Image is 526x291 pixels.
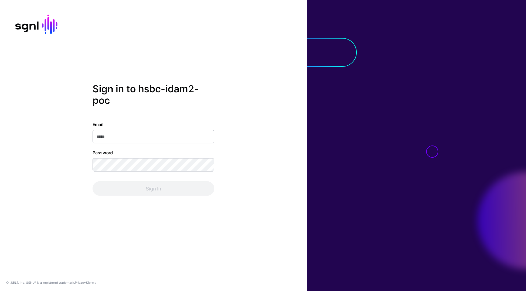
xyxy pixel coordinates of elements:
[93,121,103,127] label: Email
[6,280,96,285] div: © [URL], Inc. SGNL® is a registered trademark. &
[87,281,96,284] a: Terms
[93,149,113,156] label: Password
[75,281,86,284] a: Privacy
[93,83,214,107] h2: Sign in to hsbc-idam2-poc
